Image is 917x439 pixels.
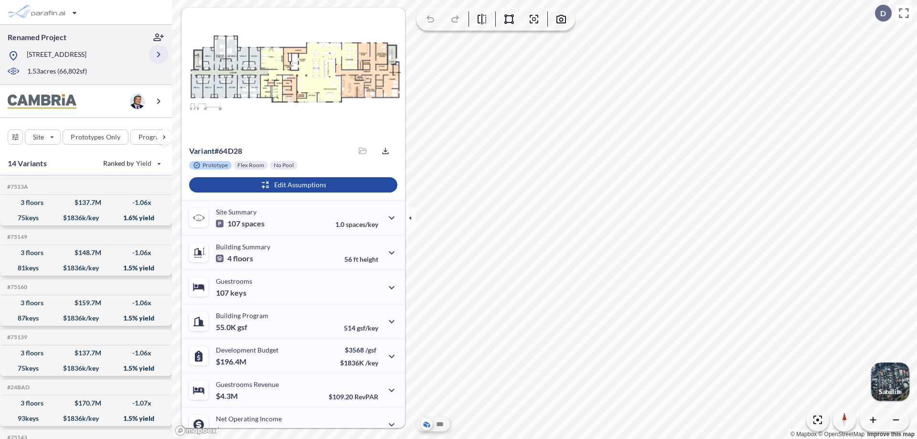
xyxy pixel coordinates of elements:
p: 55.0K [216,322,247,332]
span: floors [233,254,253,263]
p: $196.4M [216,357,248,366]
a: OpenStreetMap [818,431,864,438]
span: gsf [237,322,247,332]
p: 4 [216,254,253,263]
p: 1.53 acres ( 66,802 sf) [27,66,87,77]
p: Net Operating Income [216,415,282,423]
p: 1.0 [335,220,378,228]
p: $109.20 [329,393,378,401]
p: Prototypes Only [71,132,120,142]
button: Prototypes Only [63,129,128,145]
p: $1836K [340,359,378,367]
span: keys [230,288,246,298]
p: $2.9M [216,426,239,435]
p: 56 [344,255,378,263]
p: Program [139,132,165,142]
span: /gsf [365,346,376,354]
p: # 64d28 [189,146,242,156]
img: BrandImage [8,94,76,109]
button: Site [25,129,61,145]
span: ft [353,255,358,263]
p: Site [33,132,44,142]
p: $3568 [340,346,378,354]
h5: Click to copy the code [5,234,27,240]
a: Improve this map [867,431,915,438]
p: Edit Assumptions [274,180,326,190]
span: RevPAR [354,393,378,401]
p: Development Budget [216,346,278,354]
p: [STREET_ADDRESS] [27,50,86,62]
button: Switcher ImageSatellite [871,363,909,401]
button: Edit Assumptions [189,177,397,193]
h5: Click to copy the code [5,284,27,290]
button: Ranked by Yield [96,156,167,171]
img: Switcher Image [871,363,909,401]
p: Prototype [203,161,228,169]
h5: Click to copy the code [5,384,30,391]
span: gsf/key [357,324,378,332]
p: Guestrooms [216,277,252,285]
p: Building Program [216,311,268,320]
span: /key [365,359,378,367]
span: Variant [189,146,214,155]
p: Satellite [879,388,902,396]
span: spaces/key [346,220,378,228]
a: Mapbox homepage [175,425,217,436]
h5: Click to copy the code [5,334,27,341]
button: Program [130,129,182,145]
p: 107 [216,219,265,228]
p: Site Summary [216,208,256,216]
img: user logo [130,94,145,109]
p: $4.3M [216,391,239,401]
p: 107 [216,288,246,298]
p: Building Summary [216,243,270,251]
p: 65.0% [338,427,378,435]
p: No Pool [274,161,294,169]
p: 14 Variants [8,158,47,169]
p: 514 [344,324,378,332]
p: Flex Room [237,161,264,169]
span: height [360,255,378,263]
button: Aerial View [421,418,432,430]
h5: Click to copy the code [5,183,28,190]
p: D [880,9,886,18]
a: Mapbox [790,431,817,438]
span: margin [357,427,378,435]
p: Renamed Project [8,32,66,43]
button: Site Plan [434,418,446,430]
p: Guestrooms Revenue [216,380,279,388]
span: spaces [242,219,265,228]
span: Yield [136,159,152,168]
